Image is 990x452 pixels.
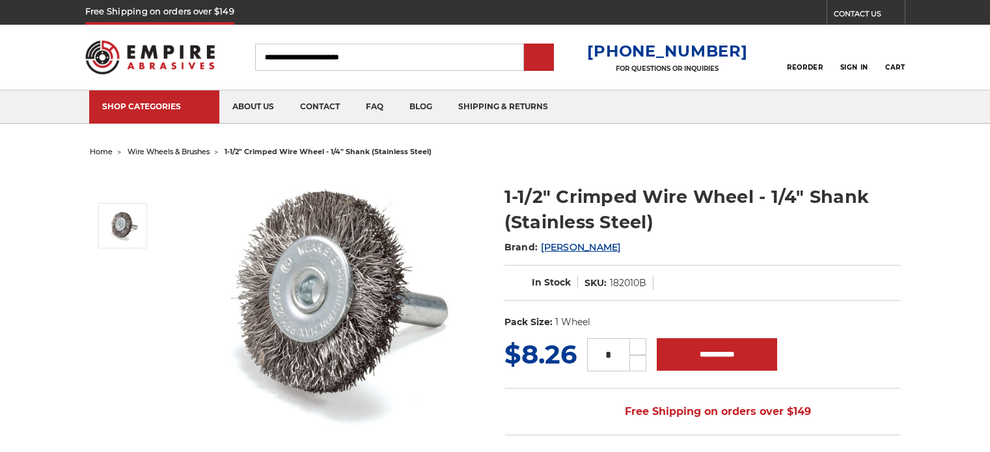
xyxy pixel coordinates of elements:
[526,45,552,71] input: Submit
[85,32,215,83] img: Empire Abrasives
[787,43,823,71] a: Reorder
[396,90,445,124] a: blog
[594,399,811,425] span: Free Shipping on orders over $149
[445,90,561,124] a: shipping & returns
[587,42,747,60] a: [PHONE_NUMBER]
[219,90,287,124] a: about us
[102,101,206,111] div: SHOP CATEGORIES
[587,64,747,73] p: FOR QUESTIONS OR INQUIRIES
[610,276,646,290] dd: 182010B
[840,63,868,72] span: Sign In
[834,7,905,25] a: CONTACT US
[287,90,353,124] a: contact
[885,43,905,72] a: Cart
[107,209,139,242] img: Crimped Wire Wheel with Shank
[532,276,571,288] span: In Stock
[787,63,823,72] span: Reorder
[225,147,432,156] span: 1-1/2" crimped wire wheel - 1/4" shank (stainless steel)
[201,170,461,431] img: Crimped Wire Wheel with Shank
[885,63,905,72] span: Cart
[541,241,620,253] a: [PERSON_NAME]
[128,147,210,156] a: wire wheels & brushes
[353,90,396,124] a: faq
[504,338,577,370] span: $8.26
[90,147,113,156] a: home
[555,315,590,329] dd: 1 Wheel
[504,315,553,329] dt: Pack Size:
[504,184,901,235] h1: 1-1/2" Crimped Wire Wheel - 1/4" Shank (Stainless Steel)
[504,241,538,253] span: Brand:
[584,276,607,290] dt: SKU:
